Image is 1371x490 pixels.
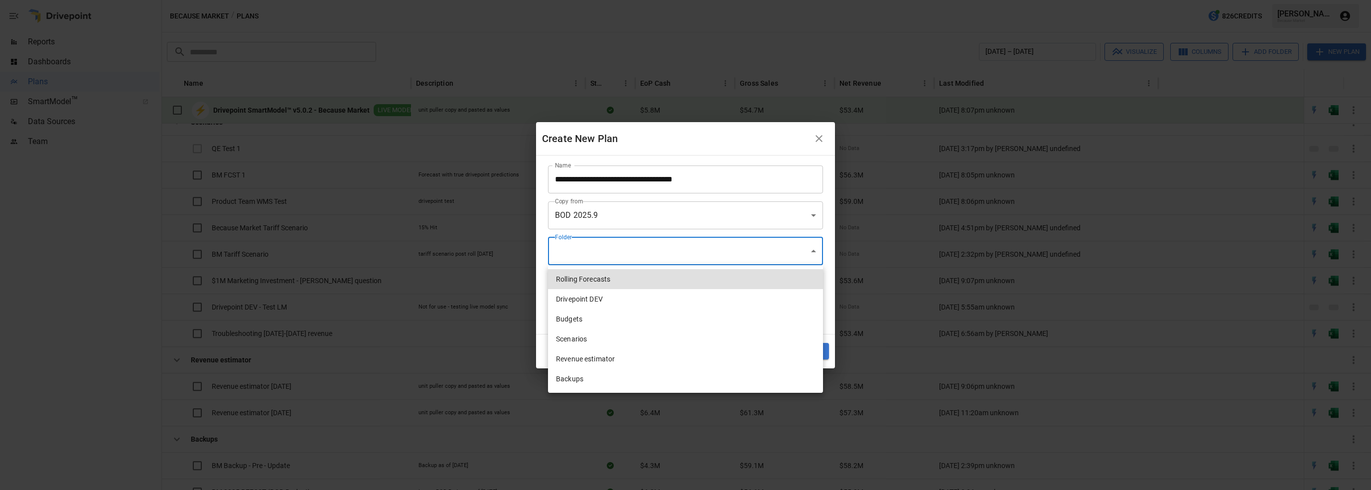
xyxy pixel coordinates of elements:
li: Rolling Forecasts [548,269,823,289]
li: Revenue estimator [548,349,823,369]
li: Backups [548,369,823,389]
li: Budgets [548,309,823,329]
li: Drivepoint DEV [548,289,823,309]
li: Scenarios [548,329,823,349]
